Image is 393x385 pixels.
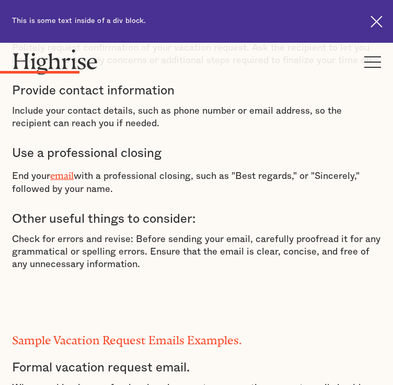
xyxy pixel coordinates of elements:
a: email [50,170,74,176]
h3: Formal vacation request email. [12,360,381,376]
img: Highrise logo [12,49,98,75]
p: End your with a professional closing, such as "Best regards," or "Sincerely," followed by your name. [12,167,381,196]
img: Cross icon [371,16,383,28]
p: Include your contact details, such as phone number or email address, so the recipient can reach y... [12,105,381,130]
h3: Provide contact information [12,83,381,99]
h3: Other useful things to consider: [12,211,381,227]
h3: Use a professional closing [12,146,381,161]
p: ‍ [12,287,381,299]
p: Check for errors and revise: Before sending your email, carefully proofread it for any grammatica... [12,233,381,271]
h2: Sample Vacation Request Emails Examples. [12,331,381,344]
